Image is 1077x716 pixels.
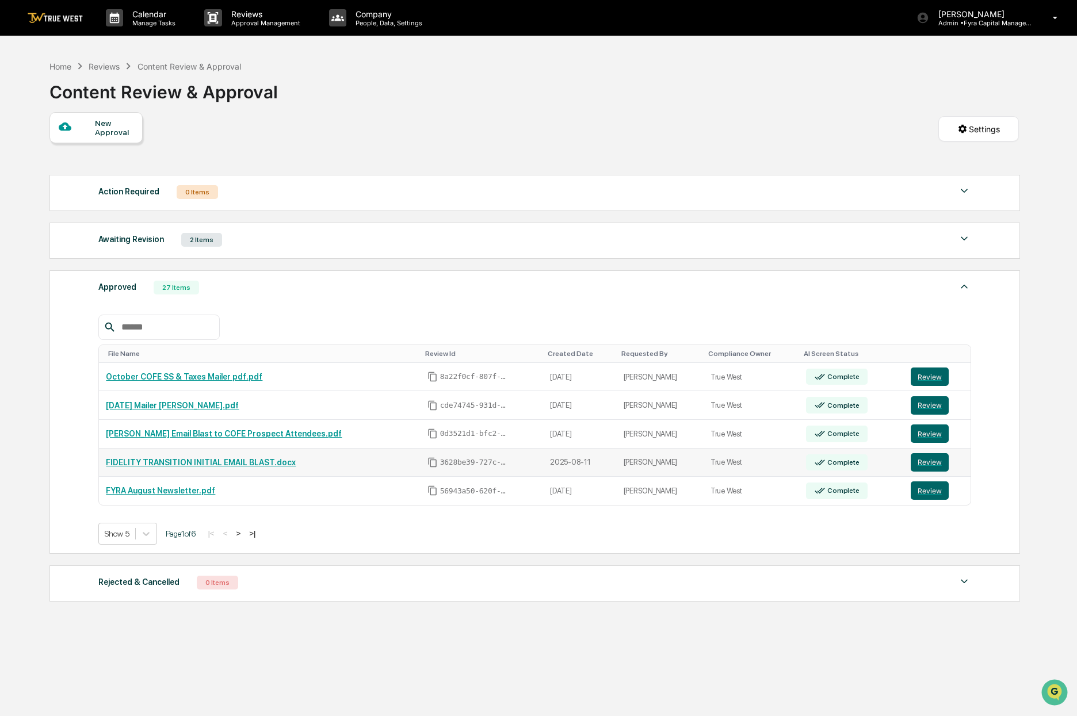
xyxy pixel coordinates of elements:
[79,140,147,161] a: 🗄️Attestations
[617,391,704,420] td: [PERSON_NAME]
[12,146,21,155] div: 🖐️
[911,424,949,443] button: Review
[138,62,241,71] div: Content Review & Approval
[12,24,209,43] p: How can we help?
[617,449,704,477] td: [PERSON_NAME]
[28,13,83,24] img: logo
[704,363,799,392] td: True West
[911,367,949,386] button: Review
[440,458,509,467] span: 3628be39-727c-4055-aafa-49b66acfd585
[938,116,1019,141] button: Settings
[98,232,164,247] div: Awaiting Revision
[957,184,971,198] img: caret
[346,9,428,19] p: Company
[7,140,79,161] a: 🖐️Preclearance
[825,487,859,495] div: Complete
[825,458,859,466] div: Complete
[825,430,859,438] div: Complete
[98,575,179,589] div: Rejected & Cancelled
[617,420,704,449] td: [PERSON_NAME]
[440,372,509,381] span: 8a22f0cf-807f-499a-bd03-de9411e0f846
[12,168,21,177] div: 🔎
[911,453,949,472] button: Review
[106,486,215,495] a: FYRA August Newsletter.pdf
[23,167,72,178] span: Data Lookup
[911,453,964,472] a: Review
[220,529,231,538] button: <
[81,194,139,204] a: Powered byPylon
[543,420,616,449] td: [DATE]
[1040,678,1071,709] iframe: Open customer support
[346,19,428,27] p: People, Data, Settings
[548,350,612,358] div: Toggle SortBy
[704,477,799,505] td: True West
[543,391,616,420] td: [DATE]
[617,363,704,392] td: [PERSON_NAME]
[123,19,181,27] p: Manage Tasks
[440,487,509,496] span: 56943a50-620f-432d-90d9-3edb6a655b42
[197,576,238,589] div: 0 Items
[95,118,133,137] div: New Approval
[246,529,259,538] button: >|
[957,279,971,293] img: caret
[957,232,971,246] img: caret
[83,146,93,155] div: 🗄️
[427,372,438,382] span: Copy Id
[911,481,949,500] button: Review
[913,350,966,358] div: Toggle SortBy
[95,145,143,156] span: Attestations
[621,350,699,358] div: Toggle SortBy
[704,449,799,477] td: True West
[196,91,209,105] button: Start new chat
[106,458,296,467] a: FIDELITY TRANSITION INITIAL EMAIL BLAST.docx
[543,449,616,477] td: 2025-08-11
[804,350,899,358] div: Toggle SortBy
[911,424,964,443] a: Review
[106,401,239,410] a: [DATE] Mailer [PERSON_NAME].pdf
[929,19,1036,27] p: Admin • Fyra Capital Management
[108,350,415,358] div: Toggle SortBy
[825,401,859,409] div: Complete
[708,350,795,358] div: Toggle SortBy
[911,396,964,415] a: Review
[98,184,159,199] div: Action Required
[177,185,218,199] div: 0 Items
[166,529,196,538] span: Page 1 of 6
[543,477,616,505] td: [DATE]
[427,400,438,411] span: Copy Id
[181,233,222,247] div: 2 Items
[440,401,509,410] span: cde74745-931d-42c5-8c0c-fb2e8b1f6fa8
[911,481,964,500] a: Review
[232,529,244,538] button: >
[427,457,438,468] span: Copy Id
[929,9,1036,19] p: [PERSON_NAME]
[222,9,306,19] p: Reviews
[39,88,189,99] div: Start new chat
[704,391,799,420] td: True West
[440,429,509,438] span: 0d3521d1-bfc2-47ba-9d69-4095a50e85f3
[222,19,306,27] p: Approval Management
[154,281,199,294] div: 27 Items
[911,367,964,386] a: Review
[39,99,146,109] div: We're available if you need us!
[23,145,74,156] span: Preclearance
[957,575,971,588] img: caret
[114,195,139,204] span: Pylon
[427,485,438,496] span: Copy Id
[49,62,71,71] div: Home
[89,62,120,71] div: Reviews
[106,429,342,438] a: [PERSON_NAME] Email Blast to COFE Prospect Attendees.pdf
[911,396,949,415] button: Review
[98,279,136,294] div: Approved
[425,350,539,358] div: Toggle SortBy
[617,477,704,505] td: [PERSON_NAME]
[49,72,278,102] div: Content Review & Approval
[123,9,181,19] p: Calendar
[704,420,799,449] td: True West
[7,162,77,183] a: 🔎Data Lookup
[204,529,217,538] button: |<
[543,363,616,392] td: [DATE]
[825,373,859,381] div: Complete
